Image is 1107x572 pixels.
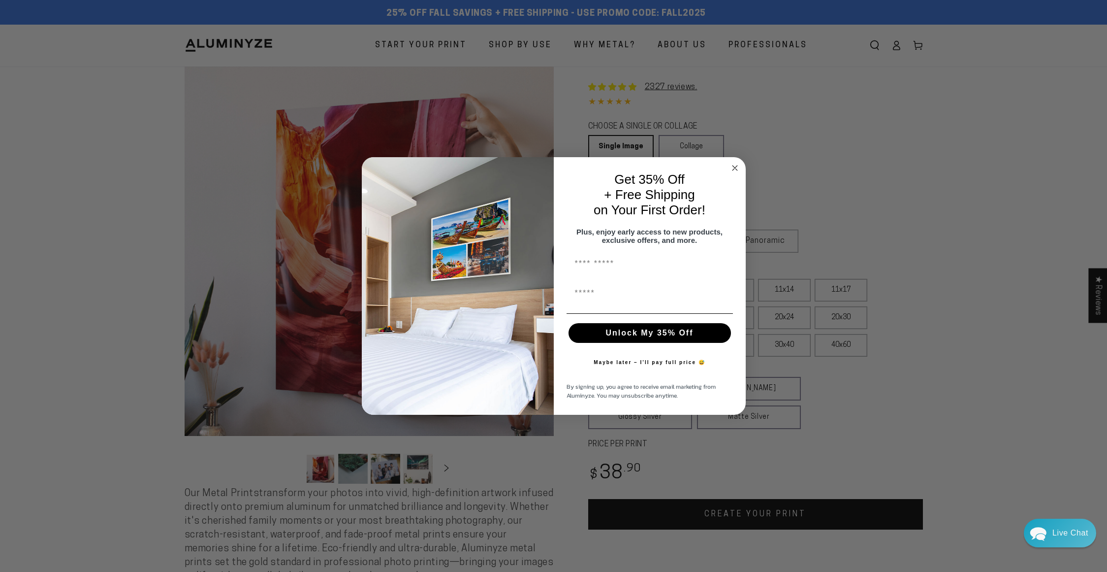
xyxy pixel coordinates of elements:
button: Close dialog [729,162,741,174]
div: Chat widget toggle [1024,519,1096,547]
span: Get 35% Off [614,172,685,187]
span: By signing up, you agree to receive email marketing from Aluminyze. You may unsubscribe anytime. [567,382,716,400]
img: 728e4f65-7e6c-44e2-b7d1-0292a396982f.jpeg [362,157,554,415]
span: Plus, enjoy early access to new products, exclusive offers, and more. [576,228,723,244]
div: Contact Us Directly [1052,519,1088,547]
img: underline [567,313,733,314]
span: on Your First Order! [594,202,705,217]
button: Maybe later – I’ll pay full price 😅 [589,353,710,372]
span: + Free Shipping [604,187,695,202]
button: Unlock My 35% Off [569,323,731,343]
